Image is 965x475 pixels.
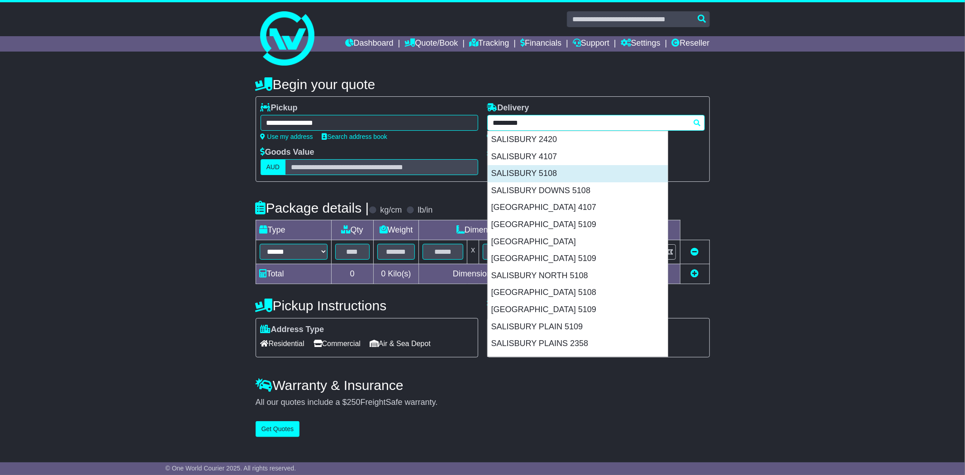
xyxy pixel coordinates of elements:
h4: Pickup Instructions [256,298,478,313]
label: Pickup [261,103,298,113]
label: Goods Value [261,147,314,157]
td: Kilo(s) [373,264,419,284]
div: [GEOGRAPHIC_DATA] 5109 [488,250,668,267]
span: Commercial [314,337,361,351]
a: Support [573,36,609,52]
a: Settings [621,36,661,52]
a: Use my address [261,133,313,140]
h4: Warranty & Insurance [256,378,710,393]
typeahead: Please provide city [487,115,705,131]
td: Dimensions in Centimetre(s) [419,264,587,284]
label: AUD [261,159,286,175]
div: SALISBURY PLAINS 2358 [488,335,668,352]
label: kg/cm [380,205,402,215]
span: Air & Sea Depot [370,337,431,351]
div: [GEOGRAPHIC_DATA] 5109 [488,216,668,233]
td: Total [256,264,331,284]
td: Type [256,220,331,240]
h4: Package details | [256,200,369,215]
span: 0 [381,269,385,278]
div: SALISBURY DOWNS 5108 [488,182,668,199]
span: 250 [347,398,361,407]
a: Reseller [671,36,709,52]
a: Financials [520,36,561,52]
a: Tracking [469,36,509,52]
span: Residential [261,337,304,351]
div: SALISBURY 2420 [488,131,668,148]
div: All our quotes include a $ FreightSafe warranty. [256,398,710,408]
div: SALISBURY NORTH 5108 [488,267,668,285]
div: SALISBURY 5108 [488,165,668,182]
div: [GEOGRAPHIC_DATA] 4107 [488,199,668,216]
a: Search address book [322,133,387,140]
a: Quote/Book [404,36,458,52]
label: Address Type [261,325,324,335]
a: Remove this item [691,247,699,256]
span: © One World Courier 2025. All rights reserved. [166,465,296,472]
div: [GEOGRAPHIC_DATA] 5109 [488,301,668,318]
h4: Begin your quote [256,77,710,92]
a: Add new item [691,269,699,278]
a: Dashboard [345,36,394,52]
div: SALISBURY SOUTH 5106 [488,352,668,370]
div: SALISBURY 4107 [488,148,668,166]
td: Weight [373,220,419,240]
button: Get Quotes [256,421,300,437]
td: Dimensions (L x W x H) [419,220,587,240]
div: [GEOGRAPHIC_DATA] 5108 [488,284,668,301]
td: x [467,240,479,264]
td: 0 [331,264,373,284]
div: SALISBURY PLAIN 5109 [488,318,668,336]
div: [GEOGRAPHIC_DATA] [488,233,668,251]
label: Delivery [487,103,529,113]
label: lb/in [418,205,433,215]
td: Qty [331,220,373,240]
